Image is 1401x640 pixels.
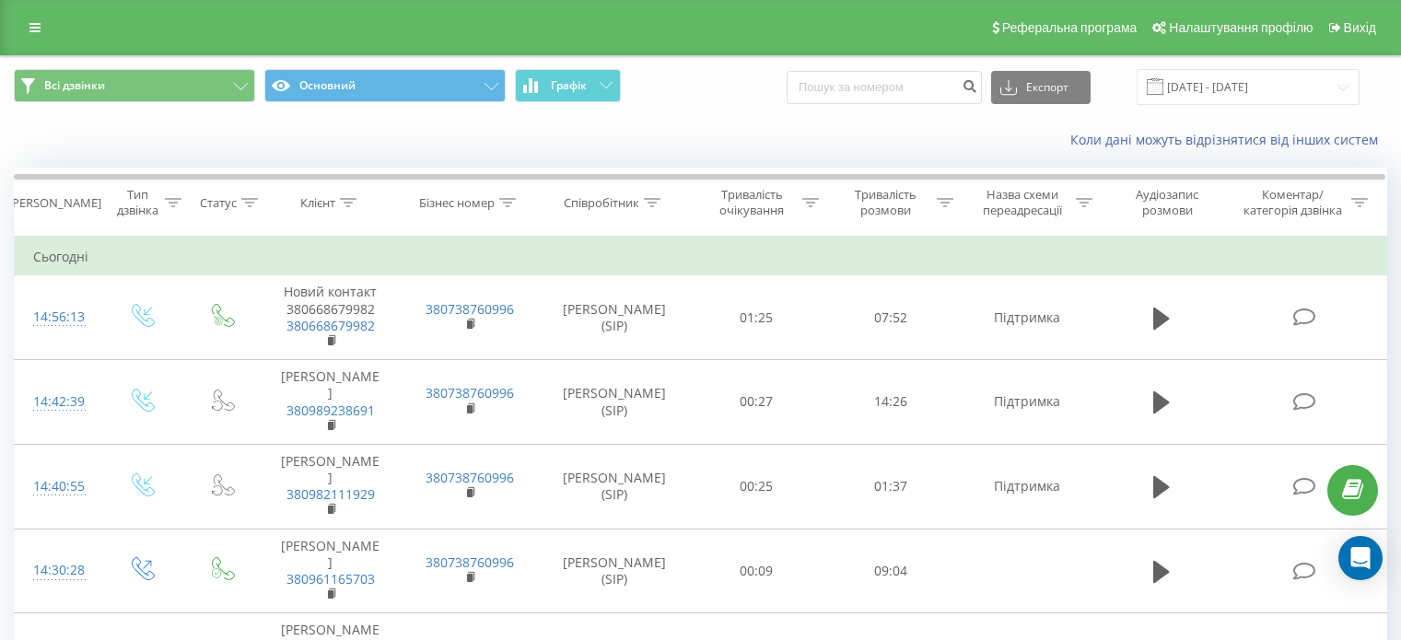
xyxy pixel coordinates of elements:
[33,299,82,335] div: 14:56:13
[1239,187,1347,218] div: Коментар/категорія дзвінка
[33,553,82,588] div: 14:30:28
[261,275,400,360] td: Новий контакт 380668679982
[823,360,957,445] td: 14:26
[419,195,495,211] div: Бізнес номер
[690,275,823,360] td: 01:25
[515,69,621,102] button: Графік
[706,187,799,218] div: Тривалість очікування
[823,275,957,360] td: 07:52
[1169,20,1313,35] span: Налаштування профілю
[957,275,1096,360] td: Підтримка
[286,570,375,588] a: 380961165703
[14,69,255,102] button: Всі дзвінки
[286,401,375,419] a: 380989238691
[975,187,1071,218] div: Назва схеми переадресації
[1070,131,1387,148] a: Коли дані можуть відрізнятися вiд інших систем
[15,239,1387,275] td: Сьогодні
[261,529,400,613] td: [PERSON_NAME]
[44,78,105,93] span: Всі дзвінки
[540,529,690,613] td: [PERSON_NAME] (SIP)
[33,469,82,505] div: 14:40:55
[540,444,690,529] td: [PERSON_NAME] (SIP)
[1338,536,1383,580] div: Open Intercom Messenger
[957,360,1096,445] td: Підтримка
[564,195,639,211] div: Співробітник
[286,485,375,503] a: 380982111929
[8,195,101,211] div: [PERSON_NAME]
[540,275,690,360] td: [PERSON_NAME] (SIP)
[540,360,690,445] td: [PERSON_NAME] (SIP)
[286,317,375,334] a: 380668679982
[264,69,506,102] button: Основний
[300,195,335,211] div: Клієнт
[787,71,982,104] input: Пошук за номером
[690,444,823,529] td: 00:25
[426,384,514,401] a: 380738760996
[426,300,514,318] a: 380738760996
[840,187,932,218] div: Тривалість розмови
[1114,187,1221,218] div: Аудіозапис розмови
[426,553,514,571] a: 380738760996
[823,529,957,613] td: 09:04
[261,444,400,529] td: [PERSON_NAME]
[261,360,400,445] td: [PERSON_NAME]
[200,195,237,211] div: Статус
[426,469,514,486] a: 380738760996
[1344,20,1376,35] span: Вихід
[116,187,159,218] div: Тип дзвінка
[1002,20,1138,35] span: Реферальна програма
[991,71,1091,104] button: Експорт
[551,79,587,92] span: Графік
[33,384,82,420] div: 14:42:39
[690,360,823,445] td: 00:27
[957,444,1096,529] td: Підтримка
[823,444,957,529] td: 01:37
[690,529,823,613] td: 00:09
